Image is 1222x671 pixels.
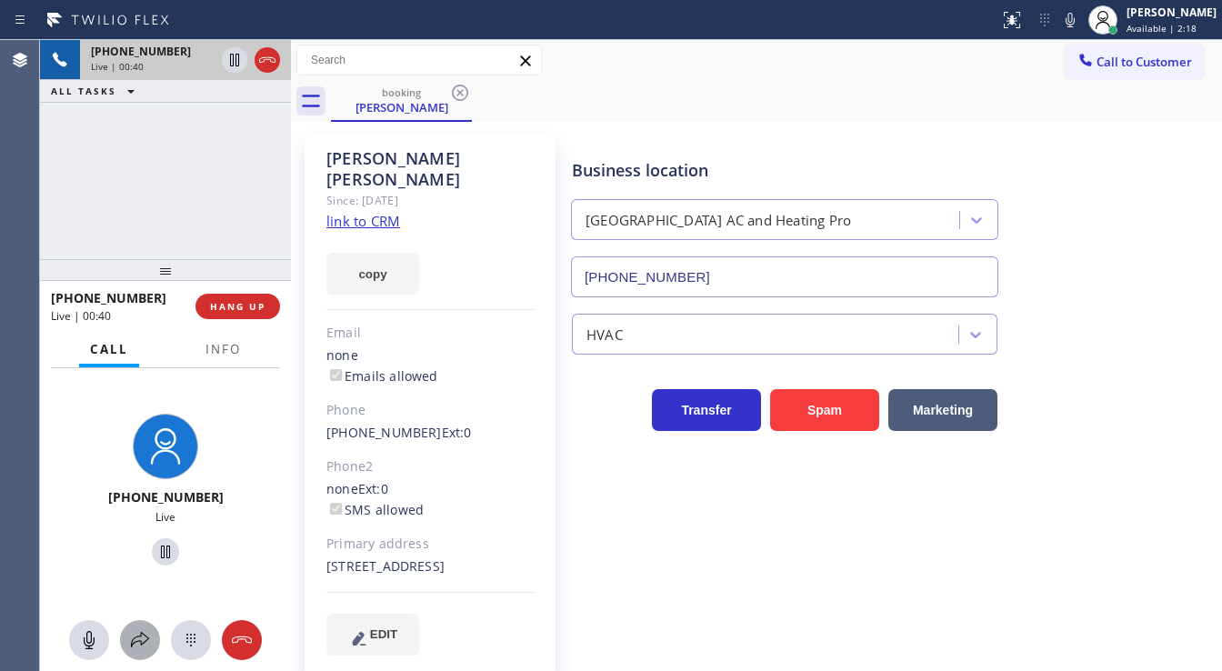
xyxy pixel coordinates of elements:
input: Search [297,45,541,75]
span: EDIT [370,627,397,641]
div: Jean Marshall [333,81,470,120]
div: [PERSON_NAME] [333,99,470,115]
button: ALL TASKS [40,80,153,102]
button: EDIT [326,614,419,656]
span: Live | 00:40 [91,60,144,73]
div: booking [333,85,470,99]
span: Available | 2:18 [1127,22,1197,35]
div: HVAC [586,324,623,345]
button: HANG UP [195,294,280,319]
button: Transfer [652,389,761,431]
button: Call to Customer [1065,45,1204,79]
span: Ext: 0 [442,424,472,441]
span: Live | 00:40 [51,308,111,324]
button: Hold Customer [222,47,247,73]
div: Phone2 [326,456,535,477]
button: Open directory [120,620,160,660]
div: Since: [DATE] [326,190,535,211]
button: Mute [1057,7,1083,33]
a: [PHONE_NUMBER] [326,424,442,441]
span: [PHONE_NUMBER] [91,44,191,59]
button: Call [79,332,139,367]
button: copy [326,253,419,295]
span: Ext: 0 [358,480,388,497]
button: Marketing [888,389,997,431]
div: [PERSON_NAME] [1127,5,1217,20]
button: Mute [69,620,109,660]
button: Spam [770,389,879,431]
input: SMS allowed [330,503,342,515]
span: ALL TASKS [51,85,116,97]
div: [PERSON_NAME] [PERSON_NAME] [326,148,535,190]
div: Primary address [326,534,535,555]
input: Phone Number [571,256,998,297]
div: [GEOGRAPHIC_DATA] AC and Heating Pro [586,210,851,231]
div: [STREET_ADDRESS] [326,556,535,577]
span: Info [205,341,241,357]
div: Email [326,323,535,344]
label: SMS allowed [326,501,424,518]
input: Emails allowed [330,369,342,381]
div: none [326,346,535,387]
button: Hang up [255,47,280,73]
label: Emails allowed [326,367,438,385]
div: Phone [326,400,535,421]
span: Live [155,509,175,525]
div: none [326,479,535,521]
button: Info [195,332,252,367]
span: [PHONE_NUMBER] [108,488,224,506]
button: Hold Customer [152,538,179,566]
span: HANG UP [210,300,265,313]
button: Hang up [222,620,262,660]
a: link to CRM [326,212,400,230]
span: Call [90,341,128,357]
div: Business location [572,158,997,183]
span: Call to Customer [1097,54,1192,70]
span: [PHONE_NUMBER] [51,289,166,306]
button: Open dialpad [171,620,211,660]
